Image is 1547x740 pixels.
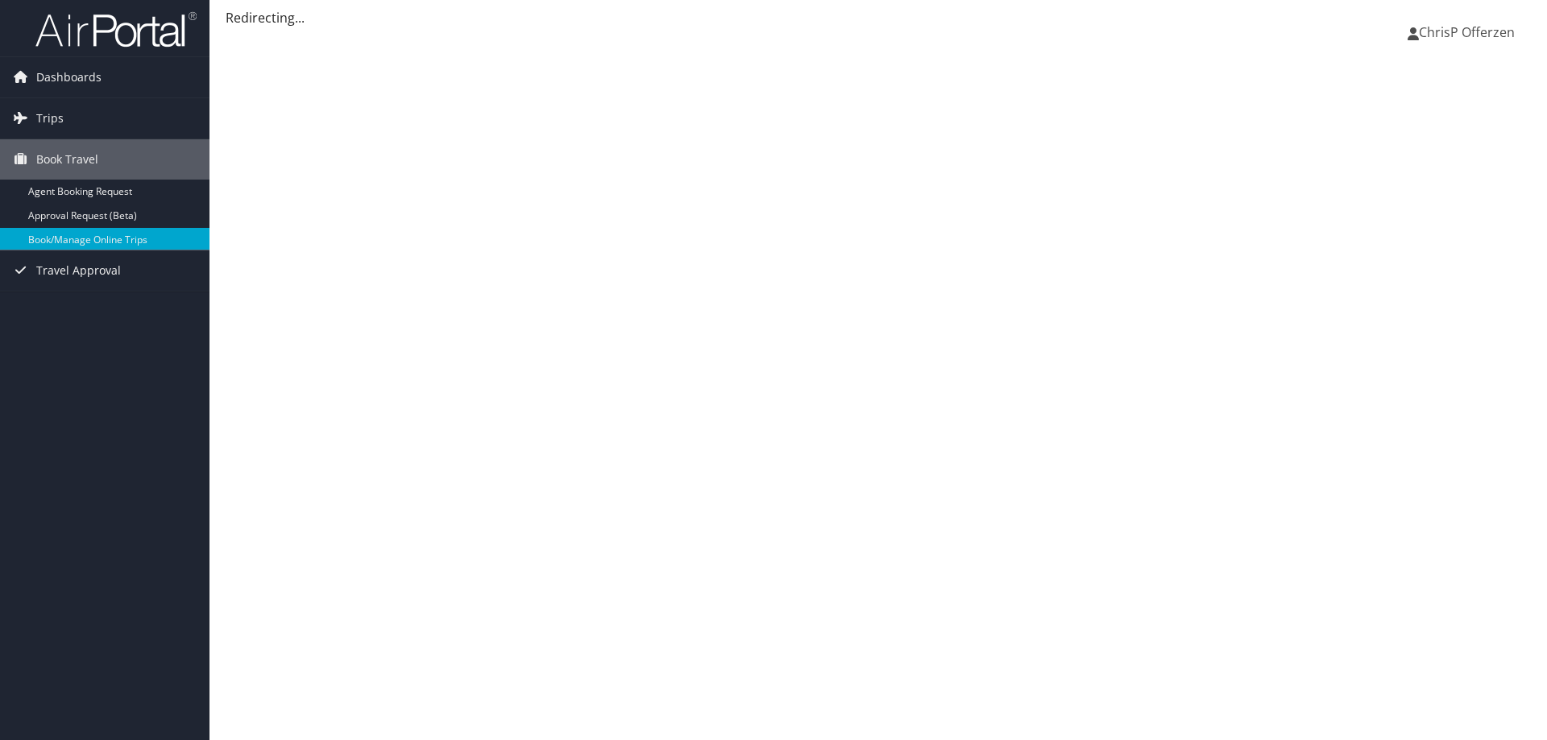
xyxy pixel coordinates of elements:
[226,8,1531,27] div: Redirecting...
[1408,8,1531,56] a: ChrisP Offerzen
[35,10,197,48] img: airportal-logo.png
[36,139,98,180] span: Book Travel
[36,57,102,97] span: Dashboards
[1419,23,1515,41] span: ChrisP Offerzen
[36,250,121,291] span: Travel Approval
[36,98,64,138] span: Trips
